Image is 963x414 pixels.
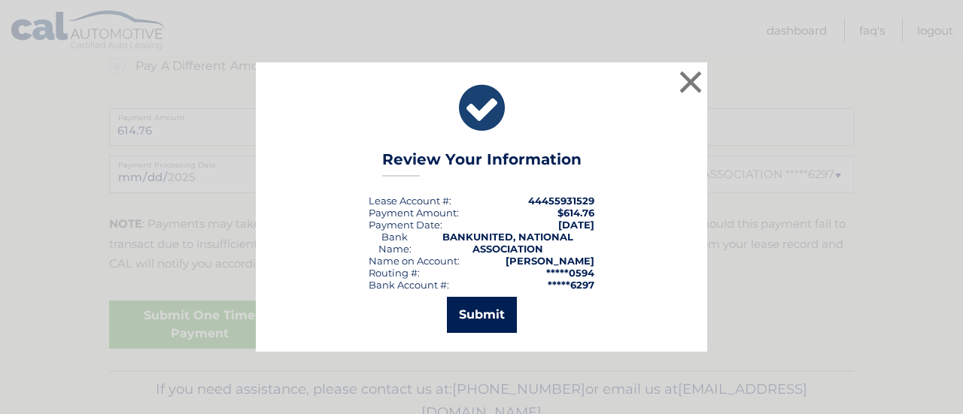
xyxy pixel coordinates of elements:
[382,150,582,177] h3: Review Your Information
[442,231,573,255] strong: BANKUNITED, NATIONAL ASSOCIATION
[369,195,451,207] div: Lease Account #:
[369,267,420,279] div: Routing #:
[369,207,459,219] div: Payment Amount:
[447,297,517,333] button: Submit
[506,255,594,267] strong: [PERSON_NAME]
[557,207,594,219] span: $614.76
[369,231,421,255] div: Bank Name:
[558,219,594,231] span: [DATE]
[528,195,594,207] strong: 44455931529
[676,67,706,97] button: ×
[369,255,460,267] div: Name on Account:
[369,279,449,291] div: Bank Account #:
[369,219,440,231] span: Payment Date
[369,219,442,231] div: :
